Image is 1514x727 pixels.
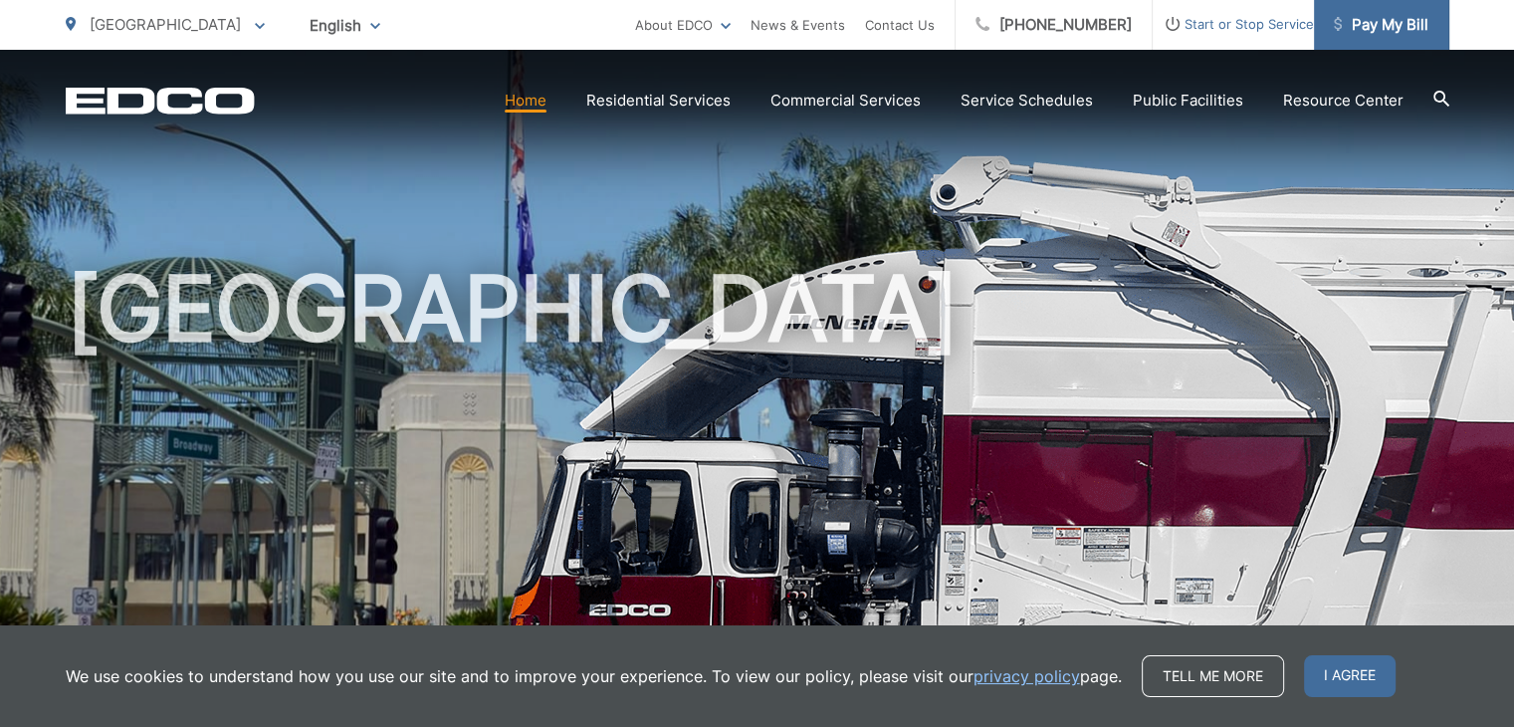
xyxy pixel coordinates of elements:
a: Public Facilities [1133,89,1243,113]
a: Contact Us [865,13,935,37]
a: Residential Services [586,89,731,113]
span: I agree [1304,655,1396,697]
a: EDCD logo. Return to the homepage. [66,87,255,115]
a: Home [505,89,546,113]
p: We use cookies to understand how you use our site and to improve your experience. To view our pol... [66,664,1122,688]
a: Tell me more [1142,655,1284,697]
a: About EDCO [635,13,731,37]
a: Service Schedules [961,89,1093,113]
a: Commercial Services [770,89,921,113]
a: Resource Center [1283,89,1404,113]
span: English [295,8,395,43]
a: privacy policy [973,664,1080,688]
span: [GEOGRAPHIC_DATA] [90,15,241,34]
span: Pay My Bill [1334,13,1428,37]
a: News & Events [751,13,845,37]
